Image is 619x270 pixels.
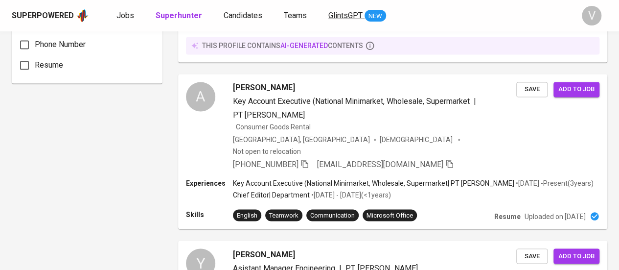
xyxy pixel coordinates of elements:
[233,97,470,106] span: Key Account Executive (National Minimarket, Wholesale, Supermarket
[233,135,370,145] div: [GEOGRAPHIC_DATA], [GEOGRAPHIC_DATA]
[35,59,63,71] span: Resume
[35,39,86,50] span: Phone Number
[116,11,134,20] span: Jobs
[494,211,521,221] p: Resume
[156,10,204,22] a: Superhunter
[310,211,355,220] div: Communication
[317,159,443,169] span: [EMAIL_ADDRESS][DOMAIN_NAME]
[12,10,74,22] div: Superpowered
[224,11,262,20] span: Candidates
[178,74,607,229] a: A[PERSON_NAME]Key Account Executive (National Minimarket, Wholesale, Supermarket|PT [PERSON_NAME]...
[525,211,586,221] p: Uploaded on [DATE]
[233,178,514,188] p: Key Account Executive (National Minimarket, Wholesale, Supermarket | PT [PERSON_NAME]
[380,135,454,145] span: [DEMOGRAPHIC_DATA]
[233,82,295,94] span: [PERSON_NAME]
[284,11,307,20] span: Teams
[233,147,301,156] p: Not open to relocation
[553,248,599,264] button: Add to job
[521,250,543,262] span: Save
[186,209,233,219] p: Skills
[516,82,548,97] button: Save
[582,6,601,25] div: V
[328,10,386,22] a: GlintsGPT NEW
[558,84,595,95] span: Add to job
[365,11,386,21] span: NEW
[202,41,363,50] p: this profile contains contents
[516,248,548,264] button: Save
[233,248,295,260] span: [PERSON_NAME]
[284,10,309,22] a: Teams
[367,211,413,220] div: Microsoft Office
[116,10,136,22] a: Jobs
[233,110,305,120] span: PT [PERSON_NAME]
[76,8,89,23] img: app logo
[280,42,328,49] span: AI-generated
[269,211,298,220] div: Teamwork
[12,8,89,23] a: Superpoweredapp logo
[233,159,298,169] span: [PHONE_NUMBER]
[553,82,599,97] button: Add to job
[474,96,476,107] span: |
[186,178,233,188] p: Experiences
[224,10,264,22] a: Candidates
[514,178,594,188] p: • [DATE] - Present ( 3 years )
[237,211,257,220] div: English
[310,190,391,199] p: • [DATE] - [DATE] ( <1 years )
[328,11,363,20] span: GlintsGPT
[521,84,543,95] span: Save
[233,190,310,199] p: Chief Editor | Department
[156,11,202,20] b: Superhunter
[236,123,311,131] span: Consumer Goods Rental
[558,250,595,262] span: Add to job
[186,82,215,111] div: A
